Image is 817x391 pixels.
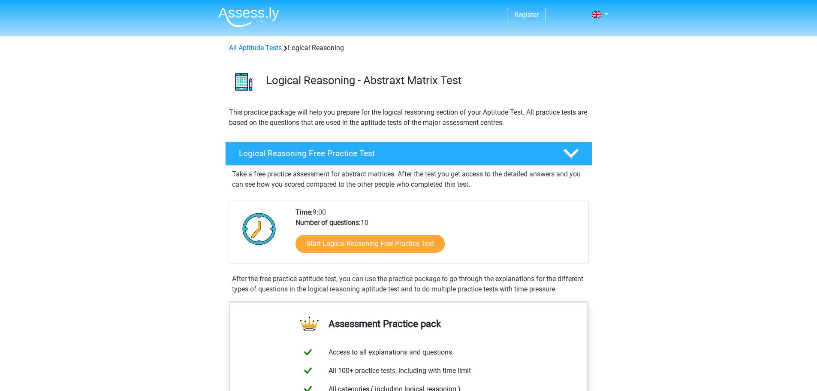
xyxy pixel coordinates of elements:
a: Start Logical Reasoning Free Practice Test [295,235,445,253]
b: Time: [295,208,313,216]
div: Logical Reasoning [226,43,592,53]
div: 9:00 10 [289,207,588,263]
img: Assessly [218,7,279,27]
img: Clock [238,207,281,250]
img: logical reasoning [226,64,262,100]
div: After the free practice aptitude test, you can use the practice package to go through the explana... [229,274,589,294]
b: Number of questions: [295,218,361,227]
a: All Aptitude Tests [229,44,282,52]
p: Take a free practice assessment for abstract matrices. After the test you get access to the detai... [232,169,585,190]
h3: Logical Reasoning - Abstraxt Matrix Test [266,74,585,87]
a: Logical Reasoning Free Practice Test [222,142,596,166]
p: This practice package will help you prepare for the logical reasoning section of your Aptitude Te... [229,107,588,128]
h4: Logical Reasoning Free Practice Test [239,149,549,158]
a: Register [514,11,539,19]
